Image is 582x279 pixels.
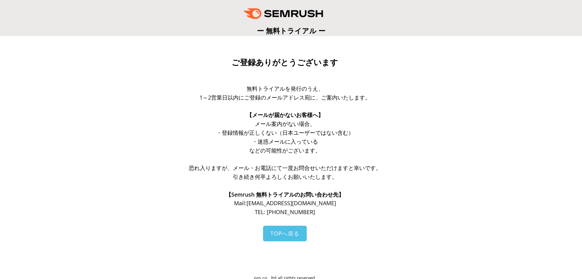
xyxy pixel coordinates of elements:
span: Mail: [EMAIL_ADDRESS][DOMAIN_NAME] [234,199,336,207]
span: TEL: [PHONE_NUMBER] [255,208,315,216]
span: TOPへ戻る [270,230,299,237]
span: 無料トライアルを発行のうえ、 [247,85,324,92]
a: TOPへ戻る [263,226,307,241]
span: などの可能性がございます。 [249,147,321,154]
span: 【メールが届かないお客様へ】 [247,111,324,119]
span: 【Semrush 無料トライアルのお問い合わせ先】 [226,191,344,198]
span: 引き続き何卒よろしくお願いいたします。 [233,173,337,180]
span: ー 無料トライアル ー [257,26,325,36]
span: 1～2営業日以内にご登録のメールアドレス宛に、ご案内いたします。 [199,94,371,101]
span: ・迷惑メールに入っている [252,138,318,145]
span: メール案内がない場合、 [255,120,315,127]
span: 恐れ入りますが、メール・お電話にて一度お問合せいただけますと幸いです。 [189,164,381,172]
span: ご登録ありがとうございます [232,58,338,67]
span: ・登録情報が正しくない（日本ユーザーではない含む） [216,129,354,136]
